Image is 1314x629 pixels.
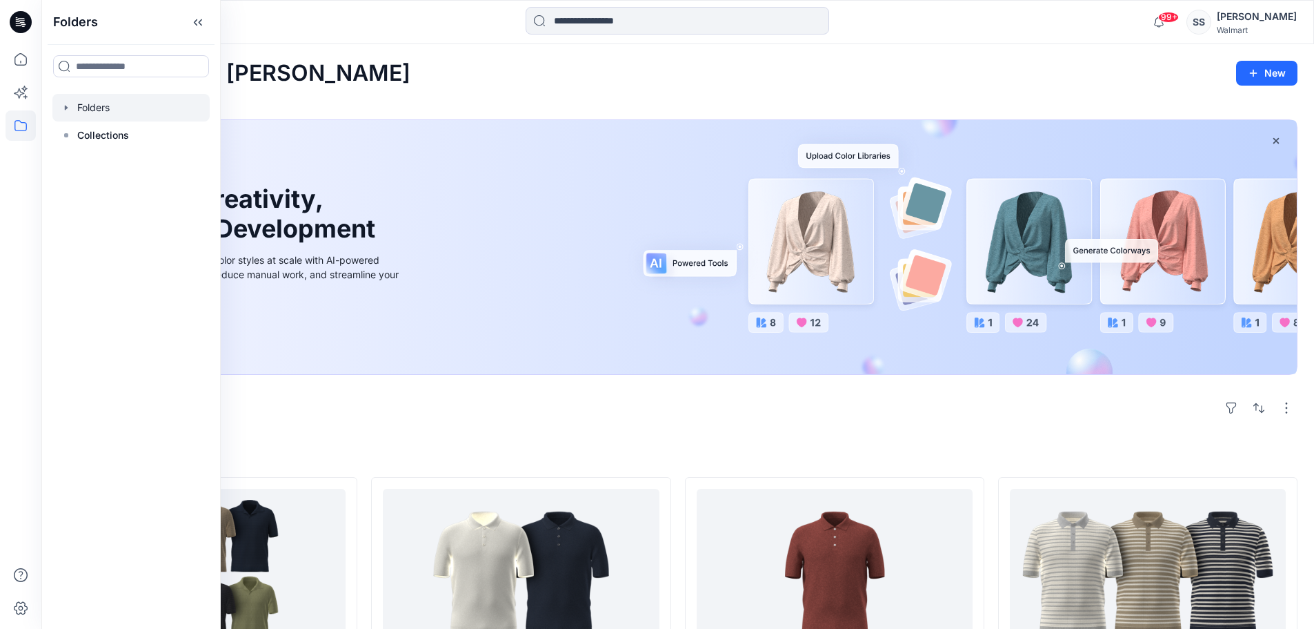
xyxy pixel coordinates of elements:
[1158,12,1179,23] span: 99+
[92,184,381,244] h1: Unleash Creativity, Speed Up Development
[1236,61,1297,86] button: New
[1217,8,1297,25] div: [PERSON_NAME]
[92,253,402,296] div: Explore ideas faster and recolor styles at scale with AI-powered tools that boost creativity, red...
[92,313,402,340] a: Discover more
[1217,25,1297,35] div: Walmart
[58,61,410,86] h2: Welcome back, [PERSON_NAME]
[58,447,1297,463] h4: Styles
[1186,10,1211,35] div: SS
[77,127,129,144] p: Collections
